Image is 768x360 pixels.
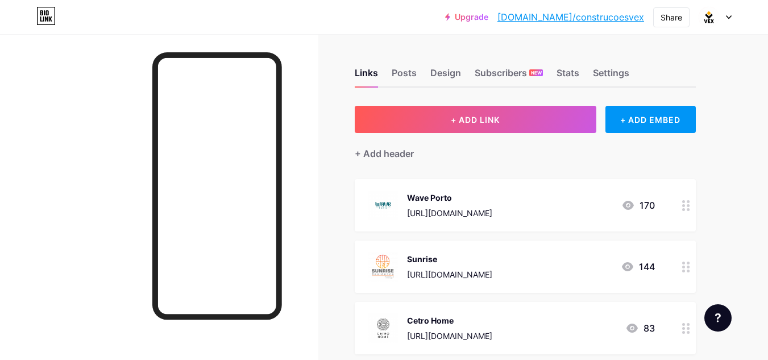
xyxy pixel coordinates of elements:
img: Wave Porto [368,191,398,220]
div: Settings [593,66,629,86]
div: Stats [557,66,579,86]
span: NEW [531,69,542,76]
div: + Add header [355,147,414,160]
div: Posts [392,66,417,86]
div: Design [430,66,461,86]
div: Subscribers [475,66,543,86]
img: Cetro Home [368,313,398,343]
div: + ADD EMBED [605,106,696,133]
img: Sunrise [368,252,398,282]
div: Share [661,11,682,23]
img: vexconstrutora [698,6,720,28]
div: 144 [621,260,655,274]
div: [URL][DOMAIN_NAME] [407,330,492,342]
div: [URL][DOMAIN_NAME] [407,268,492,280]
div: Cetro Home [407,315,492,326]
div: Sunrise [407,253,492,265]
div: Wave Porto [407,192,492,204]
div: 170 [621,198,655,212]
button: + ADD LINK [355,106,596,133]
div: 83 [625,321,655,335]
a: [DOMAIN_NAME]/construcoesvex [497,10,644,24]
span: + ADD LINK [451,115,500,125]
a: Upgrade [445,13,488,22]
div: Links [355,66,378,86]
div: [URL][DOMAIN_NAME] [407,207,492,219]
